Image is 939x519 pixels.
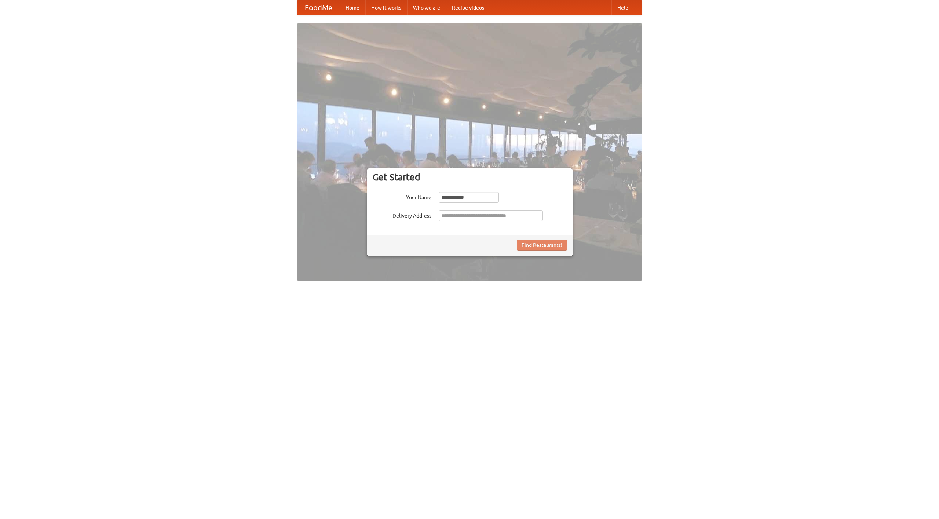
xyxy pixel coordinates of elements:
a: Recipe videos [446,0,490,15]
label: Your Name [373,192,431,201]
h3: Get Started [373,172,567,183]
a: FoodMe [297,0,340,15]
a: Who we are [407,0,446,15]
button: Find Restaurants! [517,240,567,251]
label: Delivery Address [373,210,431,219]
a: How it works [365,0,407,15]
a: Help [611,0,634,15]
a: Home [340,0,365,15]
